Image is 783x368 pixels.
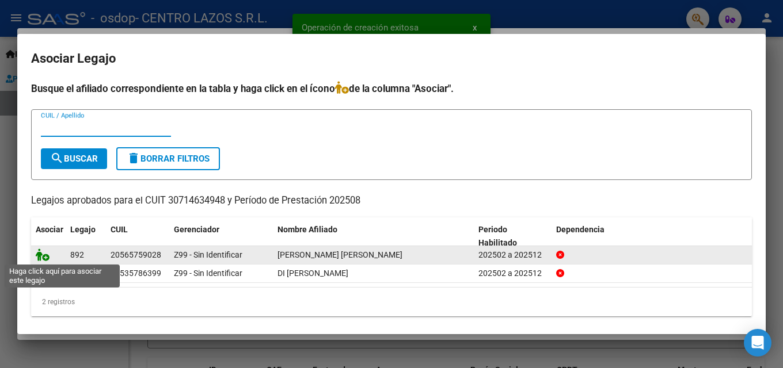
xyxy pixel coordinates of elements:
span: Legajo [70,225,96,234]
mat-icon: search [50,151,64,165]
mat-icon: delete [127,151,140,165]
div: 2 registros [31,287,752,316]
span: DIAZ JUAN MARTIN [278,250,402,259]
button: Borrar Filtros [116,147,220,170]
datatable-header-cell: Gerenciador [169,217,273,255]
span: Z99 - Sin Identificar [174,250,242,259]
datatable-header-cell: Legajo [66,217,106,255]
span: CUIL [111,225,128,234]
span: Asociar [36,225,63,234]
h4: Busque el afiliado correspondiente en la tabla y haga click en el ícono de la columna "Asociar". [31,81,752,96]
span: Borrar Filtros [127,154,210,164]
span: Dependencia [556,225,605,234]
span: Nombre Afiliado [278,225,337,234]
h2: Asociar Legajo [31,48,752,70]
div: 23535786399 [111,267,161,280]
div: 202502 a 202512 [478,248,547,262]
datatable-header-cell: Asociar [31,217,66,255]
div: 202502 a 202512 [478,267,547,280]
span: Z99 - Sin Identificar [174,269,242,278]
span: Gerenciador [174,225,219,234]
span: DI ROSA NAZARENO [278,269,348,278]
div: Open Intercom Messenger [744,329,771,356]
span: Buscar [50,154,98,164]
datatable-header-cell: CUIL [106,217,169,255]
p: Legajos aprobados para el CUIT 30714634948 y Período de Prestación 202508 [31,194,752,208]
span: 892 [70,250,84,259]
span: 445 [70,269,84,278]
div: 20565759028 [111,248,161,262]
span: Periodo Habilitado [478,225,517,247]
datatable-header-cell: Nombre Afiliado [273,217,474,255]
datatable-header-cell: Dependencia [552,217,752,255]
datatable-header-cell: Periodo Habilitado [474,217,552,255]
button: Buscar [41,148,107,169]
